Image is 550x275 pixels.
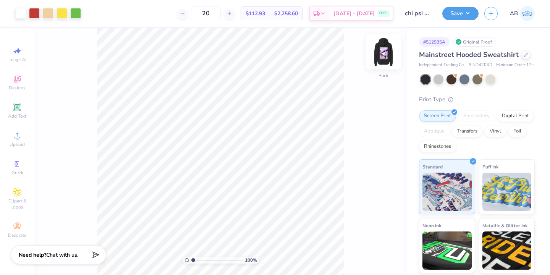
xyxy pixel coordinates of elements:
[379,72,388,79] div: Back
[246,10,265,18] span: $112.93
[274,10,298,18] span: $2,258.60
[245,257,257,264] span: 100 %
[419,62,465,68] span: Independent Trading Co.
[482,173,532,211] img: Puff Ink
[191,6,221,20] input: – –
[419,50,519,59] span: Mainstreet Hooded Sweatshirt
[46,251,78,259] span: Chat with us.
[508,126,526,137] div: Foil
[419,141,456,152] div: Rhinestones
[379,11,387,16] span: FREE
[399,6,437,21] input: Untitled Design
[458,110,495,122] div: Embroidery
[19,251,46,259] strong: Need help?
[510,6,535,21] a: AB
[442,7,479,20] button: Save
[469,62,492,68] span: # IND420XD
[482,222,527,230] span: Metallic & Glitter Ink
[496,62,534,68] span: Minimum Order: 12 +
[11,170,23,176] span: Greek
[333,10,375,18] span: [DATE] - [DATE]
[9,85,26,91] span: Designs
[4,198,31,210] span: Clipart & logos
[422,231,472,270] img: Neon Ink
[419,37,450,47] div: # 512935A
[419,110,456,122] div: Screen Print
[8,57,26,63] span: Image AI
[497,110,534,122] div: Digital Print
[8,113,26,119] span: Add Text
[520,6,535,21] img: Amanda Barasa
[422,173,472,211] img: Standard
[482,231,532,270] img: Metallic & Glitter Ink
[8,232,26,238] span: Decorate
[452,126,482,137] div: Transfers
[453,37,496,47] div: Original Proof
[422,163,443,171] span: Standard
[368,37,399,67] img: Back
[419,95,535,104] div: Print Type
[422,222,441,230] span: Neon Ink
[419,126,450,137] div: Applique
[510,9,518,18] span: AB
[485,126,506,137] div: Vinyl
[10,141,25,147] span: Upload
[482,163,498,171] span: Puff Ink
